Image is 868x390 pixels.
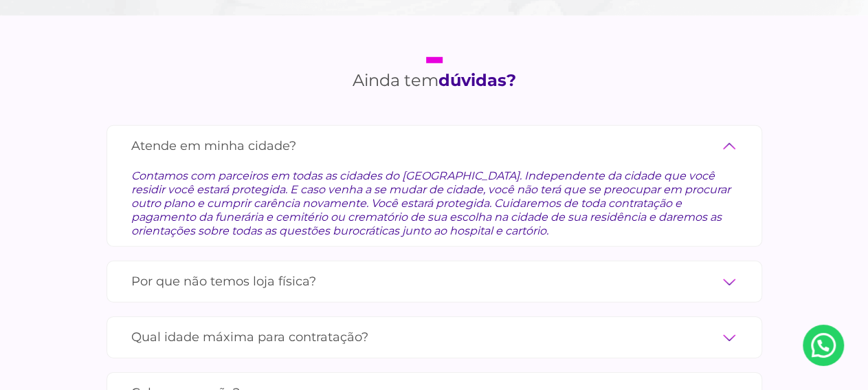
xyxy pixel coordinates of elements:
label: Atende em minha cidade? [131,134,737,158]
h2: Ainda tem [353,57,516,91]
strong: dúvidas? [438,70,516,90]
label: Qual idade máxima para contratação? [131,325,737,349]
div: Contamos com parceiros em todas as cidades do [GEOGRAPHIC_DATA]. Independente da cidade que você ... [131,158,737,238]
label: Por que não temos loja física? [131,270,737,294]
a: Nosso Whatsapp [803,325,844,366]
